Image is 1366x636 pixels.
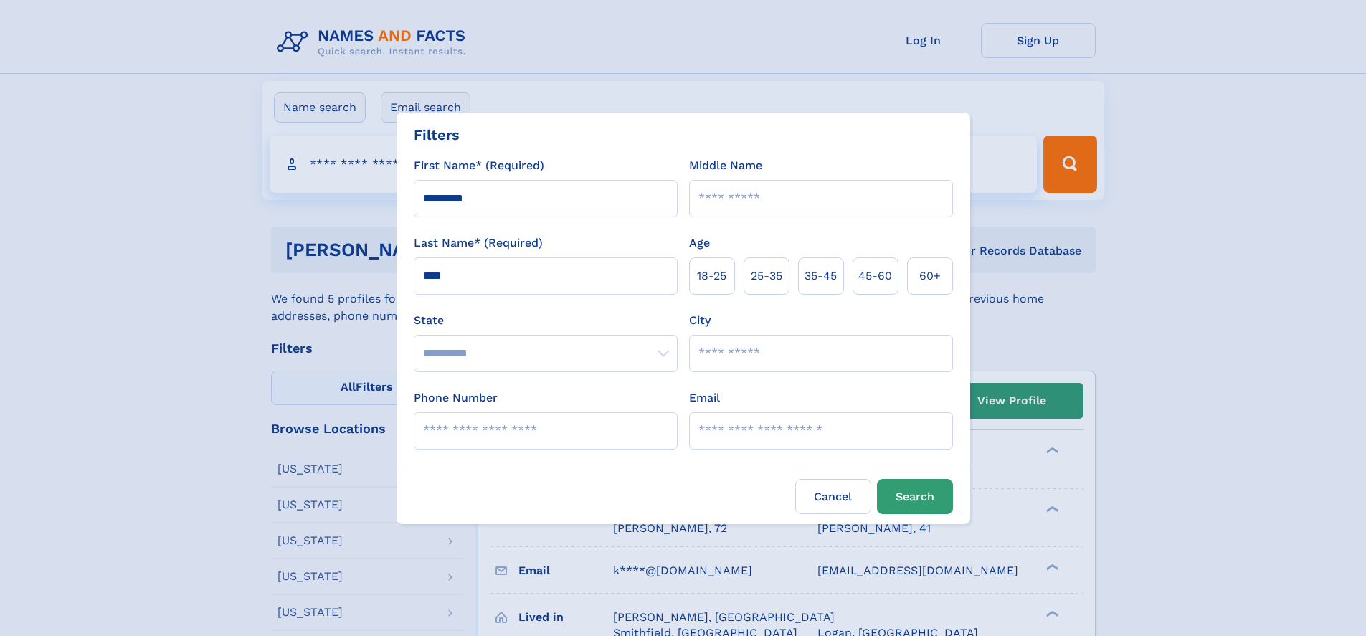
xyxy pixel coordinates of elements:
[697,267,726,285] span: 18‑25
[795,479,871,514] label: Cancel
[919,267,941,285] span: 60+
[689,389,720,407] label: Email
[689,312,711,329] label: City
[414,234,543,252] label: Last Name* (Required)
[877,479,953,514] button: Search
[689,157,762,174] label: Middle Name
[414,312,678,329] label: State
[689,234,710,252] label: Age
[414,389,498,407] label: Phone Number
[414,157,544,174] label: First Name* (Required)
[414,124,460,146] div: Filters
[751,267,782,285] span: 25‑35
[858,267,892,285] span: 45‑60
[805,267,837,285] span: 35‑45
